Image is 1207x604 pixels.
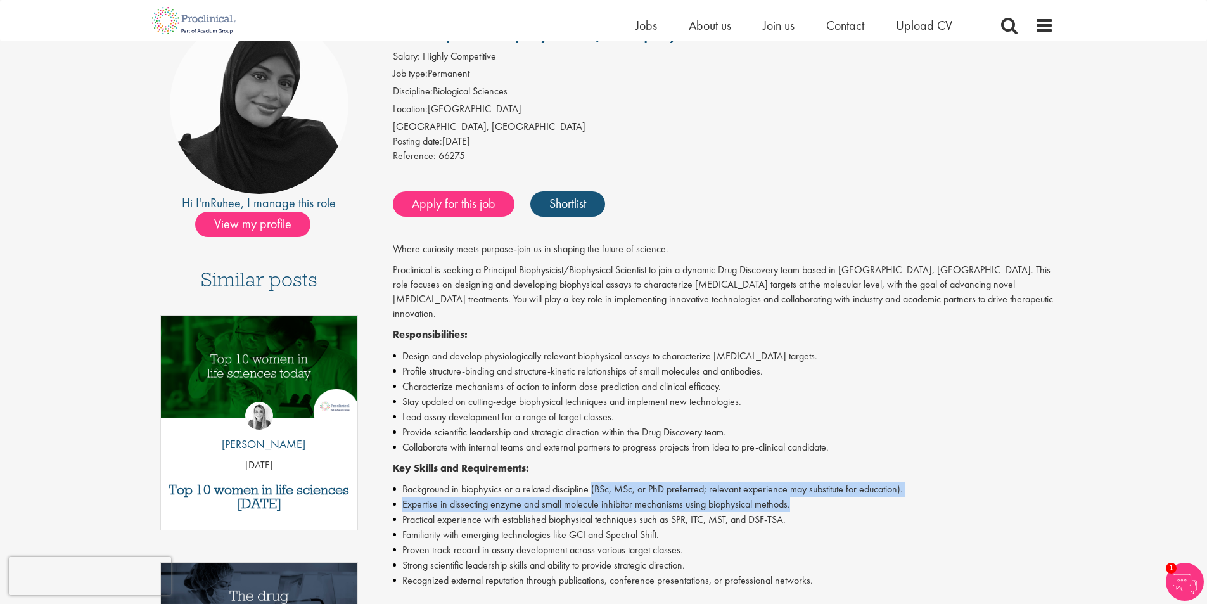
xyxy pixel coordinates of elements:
a: Top 10 women in life sciences [DATE] [167,483,352,511]
li: Biological Sciences [393,84,1054,102]
li: Permanent [393,67,1054,84]
strong: Responsibilities: [393,328,468,341]
a: About us [689,17,731,34]
a: Shortlist [530,191,605,217]
li: Familiarity with emerging technologies like GCI and Spectral Shift. [393,527,1054,543]
a: Apply for this job [393,191,514,217]
span: Highly Competitive [423,49,496,63]
li: Design and develop physiologically relevant biophysical assays to characterize [MEDICAL_DATA] tar... [393,349,1054,364]
span: View my profile [195,212,310,237]
p: [PERSON_NAME] [212,436,305,453]
li: Expertise in dissecting enzyme and small molecule inhibitor mechanisms using biophysical methods. [393,497,1054,512]
label: Job type: [393,67,428,81]
li: Stay updated on cutting-edge biophysical techniques and implement new technologies. [393,394,1054,409]
li: Profile structure-binding and structure-kinetic relationships of small molecules and antibodies. [393,364,1054,379]
li: [GEOGRAPHIC_DATA] [393,102,1054,120]
a: Link to a post [161,316,358,428]
h3: Similar posts [201,269,317,299]
strong: Key Skills and Requirements: [393,461,529,475]
p: [DATE] [161,458,358,473]
li: Proven track record in assay development across various target classes. [393,543,1054,558]
span: Posting date: [393,134,442,148]
a: Contact [826,17,864,34]
label: Salary: [393,49,420,64]
p: Proclinical is seeking a Principal Biophysicist/Biophysical Scientist to join a dynamic Drug Disc... [393,263,1054,321]
a: Ruhee [210,195,241,211]
img: Top 10 women in life sciences today [161,316,358,418]
span: 1 [1166,563,1177,574]
li: Recognized external reputation through publications, conference presentations, or professional ne... [393,573,1054,588]
li: Background in biophysics or a related discipline (BSc, MSc, or PhD preferred; relevant experience... [393,482,1054,497]
label: Discipline: [393,84,433,99]
p: Where curiosity meets purpose-join us in shaping the future of science. [393,242,1054,257]
li: Lead assay development for a range of target classes. [393,409,1054,425]
li: Practical experience with established biophysical techniques such as SPR, ITC, MST, and DSF-TSA. [393,512,1054,527]
img: Chatbot [1166,563,1204,601]
span: 66275 [438,149,465,162]
li: Characterize mechanisms of action to inform dose prediction and clinical efficacy. [393,379,1054,394]
iframe: reCAPTCHA [9,557,171,595]
div: [DATE] [393,134,1054,149]
a: Jobs [635,17,657,34]
div: [GEOGRAPHIC_DATA], [GEOGRAPHIC_DATA] [393,120,1054,134]
a: View my profile [195,214,323,231]
li: Collaborate with internal teams and external partners to progress projects from idea to pre-clini... [393,440,1054,455]
li: Provide scientific leadership and strategic direction within the Drug Discovery team. [393,425,1054,440]
img: imeage of recruiter Ruhee Saleh [170,15,348,194]
li: Strong scientific leadership skills and ability to provide strategic direction. [393,558,1054,573]
a: Hannah Burke [PERSON_NAME] [212,402,305,459]
a: Join us [763,17,795,34]
div: Hi I'm , I manage this role [154,194,365,212]
a: Upload CV [896,17,952,34]
label: Reference: [393,149,436,164]
label: Location: [393,102,428,117]
img: Hannah Burke [245,402,273,430]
